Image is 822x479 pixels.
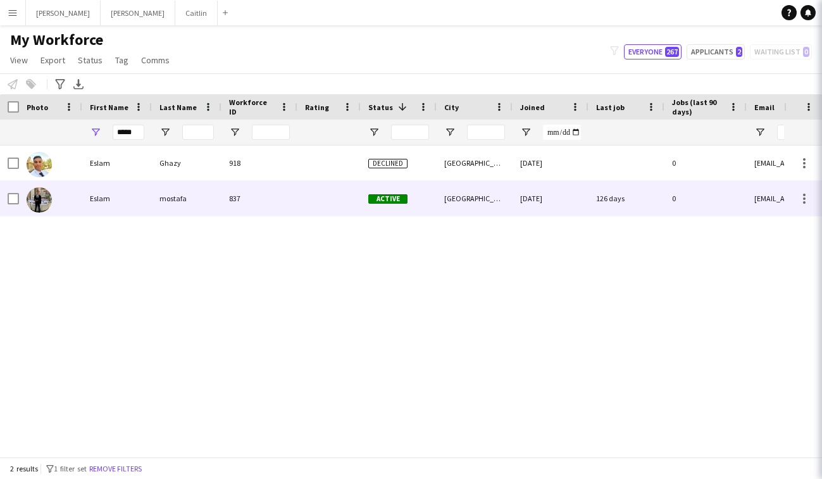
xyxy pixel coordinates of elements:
span: Declined [368,159,408,168]
button: Open Filter Menu [159,127,171,138]
div: [GEOGRAPHIC_DATA] [437,146,513,180]
div: Ghazy [152,146,221,180]
span: Tag [115,54,128,66]
span: 2 [736,47,742,57]
span: My Workforce [10,30,103,49]
span: Email [754,103,775,112]
div: Eslam [82,146,152,180]
div: 0 [664,181,747,216]
div: 126 days [588,181,664,216]
input: Status Filter Input [391,125,429,140]
button: Caitlin [175,1,218,25]
span: Rating [305,103,329,112]
span: Export [40,54,65,66]
input: Last Name Filter Input [182,125,214,140]
span: Active [368,194,408,204]
span: Status [368,103,393,112]
button: Open Filter Menu [520,127,532,138]
button: [PERSON_NAME] [26,1,101,25]
app-action-btn: Advanced filters [53,77,68,92]
button: Open Filter Menu [90,127,101,138]
input: First Name Filter Input [113,125,144,140]
div: [DATE] [513,181,588,216]
app-action-btn: Export XLSX [71,77,86,92]
div: [DATE] [513,146,588,180]
div: 918 [221,146,297,180]
img: Eslam mostafa [27,187,52,213]
div: 0 [664,146,747,180]
span: Photo [27,103,48,112]
input: Joined Filter Input [543,125,581,140]
button: Remove filters [87,462,144,476]
div: 837 [221,181,297,216]
div: Eslam [82,181,152,216]
span: View [10,54,28,66]
span: Workforce ID [229,97,275,116]
a: Tag [110,52,134,68]
span: Jobs (last 90 days) [672,97,724,116]
a: View [5,52,33,68]
span: Last job [596,103,625,112]
button: Applicants2 [687,44,745,59]
span: City [444,103,459,112]
span: Comms [141,54,170,66]
span: Joined [520,103,545,112]
button: Open Filter Menu [444,127,456,138]
div: mostafa [152,181,221,216]
span: Last Name [159,103,197,112]
button: Open Filter Menu [754,127,766,138]
span: First Name [90,103,128,112]
img: Eslam Ghazy [27,152,52,177]
button: Open Filter Menu [368,127,380,138]
button: [PERSON_NAME] [101,1,175,25]
input: City Filter Input [467,125,505,140]
a: Status [73,52,108,68]
span: 1 filter set [54,464,87,473]
button: Open Filter Menu [229,127,240,138]
a: Comms [136,52,175,68]
span: 267 [665,47,679,57]
div: [GEOGRAPHIC_DATA] [437,181,513,216]
button: Everyone267 [624,44,682,59]
a: Export [35,52,70,68]
input: Workforce ID Filter Input [252,125,290,140]
span: Status [78,54,103,66]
